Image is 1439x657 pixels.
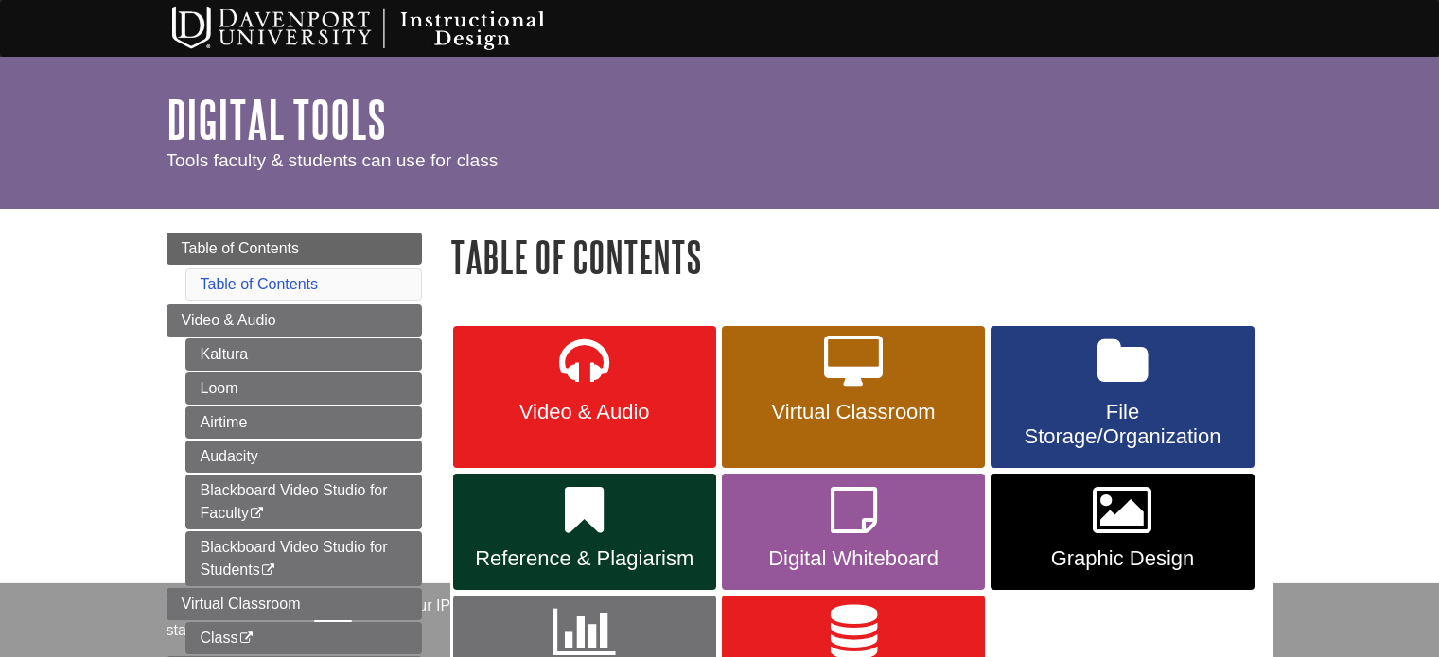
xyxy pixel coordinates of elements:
a: Blackboard Video Studio for Faculty [185,475,422,529]
a: Graphic Design [991,474,1254,591]
a: Airtime [185,406,422,439]
a: Reference & Plagiarism [453,474,716,591]
span: Virtual Classroom [182,596,301,612]
h1: Table of Contents [450,233,1273,281]
a: Kaltura [185,338,422,371]
span: Reference & Plagiarism [467,546,702,571]
span: Digital Whiteboard [736,546,971,571]
i: This link opens in a new window [249,508,265,520]
a: Digital Whiteboard [722,474,985,591]
span: File Storage/Organization [1005,400,1239,449]
span: Tools faculty & students can use for class [167,150,499,170]
span: Graphic Design [1005,546,1239,571]
span: Virtual Classroom [736,400,971,424]
a: File Storage/Organization [991,326,1254,468]
a: Digital Tools [167,90,386,148]
i: This link opens in a new window [238,632,254,645]
span: Video & Audio [467,400,702,424]
a: Class [185,622,422,654]
a: Blackboard Video Studio for Students [185,531,422,586]
a: Table of Contents [201,276,319,292]
img: Davenport University Instructional Design [157,5,611,52]
a: Virtual Classroom [167,588,422,620]
span: Video & Audio [182,312,276,328]
a: Video & Audio [167,304,422,337]
a: Loom [185,372,422,405]
span: Table of Contents [182,240,300,256]
a: Video & Audio [453,326,716,468]
a: Audacity [185,441,422,473]
a: Virtual Classroom [722,326,985,468]
i: This link opens in a new window [260,564,276,577]
a: Table of Contents [167,233,422,265]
